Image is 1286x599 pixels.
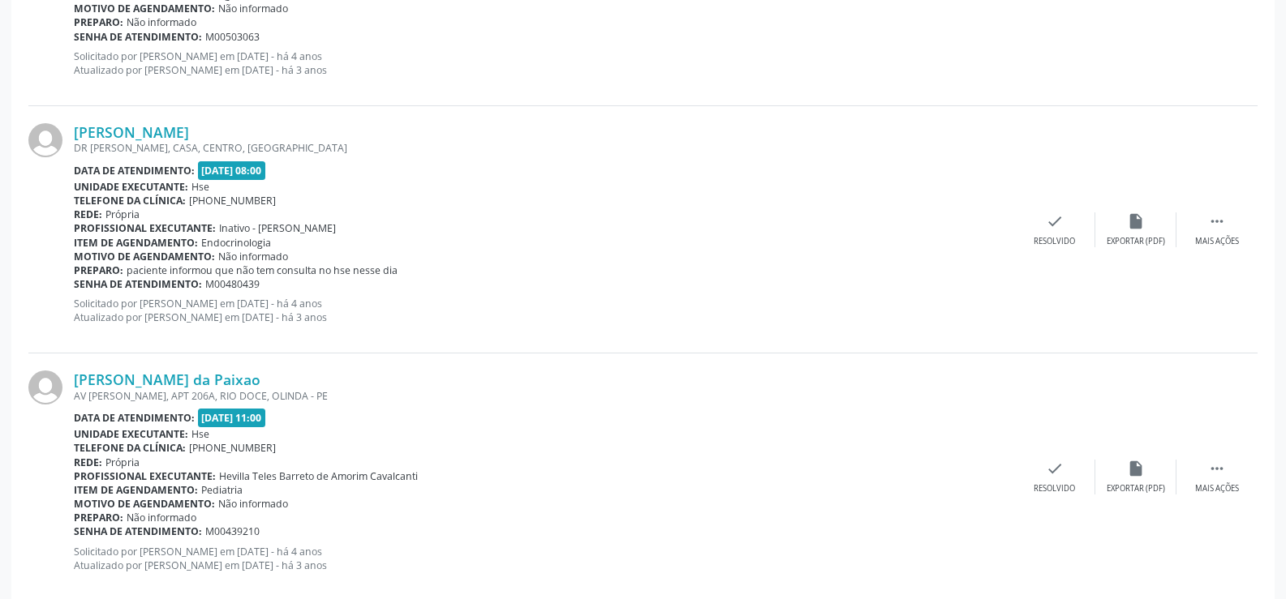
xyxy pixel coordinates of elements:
b: Rede: [74,208,102,221]
span: paciente informou que não tem consulta no hse nesse dia [127,263,398,277]
span: Hse [191,180,209,194]
b: Profissional executante: [74,221,216,235]
span: Não informado [218,2,288,15]
span: Hevilla Teles Barreto de Amorim Cavalcanti [219,469,418,483]
b: Rede: [74,456,102,469]
span: [DATE] 11:00 [198,409,266,427]
span: Própria [105,456,140,469]
b: Unidade executante: [74,427,188,441]
b: Preparo: [74,511,123,524]
div: Mais ações [1195,483,1239,494]
div: Exportar (PDF) [1107,483,1165,494]
i: insert_drive_file [1127,212,1145,230]
b: Preparo: [74,15,123,29]
div: Resolvido [1034,483,1075,494]
span: Não informado [218,497,288,511]
b: Item de agendamento: [74,236,198,250]
span: Endocrinologia [201,236,271,250]
span: Inativo - [PERSON_NAME] [219,221,336,235]
b: Motivo de agendamento: [74,2,215,15]
p: Solicitado por [PERSON_NAME] em [DATE] - há 4 anos Atualizado por [PERSON_NAME] em [DATE] - há 3 ... [74,49,1014,77]
b: Telefone da clínica: [74,441,186,455]
i:  [1208,212,1226,230]
span: [PHONE_NUMBER] [189,441,276,455]
i: check [1046,212,1064,230]
span: M00480439 [205,277,260,291]
b: Senha de atendimento: [74,524,202,538]
span: Não informado [127,15,196,29]
b: Senha de atendimento: [74,30,202,44]
div: Exportar (PDF) [1107,236,1165,247]
span: Própria [105,208,140,221]
span: M00503063 [205,30,260,44]
i: check [1046,460,1064,477]
img: img [28,123,62,157]
b: Data de atendimento: [74,411,195,425]
img: img [28,370,62,404]
span: Hse [191,427,209,441]
b: Preparo: [74,263,123,277]
a: [PERSON_NAME] da Paixao [74,370,260,388]
p: Solicitado por [PERSON_NAME] em [DATE] - há 4 anos Atualizado por [PERSON_NAME] em [DATE] - há 3 ... [74,297,1014,324]
div: DR [PERSON_NAME], CASA, CENTRO, [GEOGRAPHIC_DATA] [74,141,1014,155]
b: Motivo de agendamento: [74,250,215,263]
i: insert_drive_file [1127,460,1145,477]
span: [PHONE_NUMBER] [189,194,276,208]
b: Senha de atendimento: [74,277,202,291]
span: Não informado [127,511,196,524]
span: [DATE] 08:00 [198,161,266,180]
b: Data de atendimento: [74,164,195,178]
b: Item de agendamento: [74,483,198,497]
b: Unidade executante: [74,180,188,194]
span: M00439210 [205,524,260,538]
b: Telefone da clínica: [74,194,186,208]
span: Não informado [218,250,288,263]
div: Mais ações [1195,236,1239,247]
div: Resolvido [1034,236,1075,247]
div: AV [PERSON_NAME], APT 206A, RIO DOCE, OLINDA - PE [74,389,1014,403]
i:  [1208,460,1226,477]
b: Motivo de agendamento: [74,497,215,511]
p: Solicitado por [PERSON_NAME] em [DATE] - há 4 anos Atualizado por [PERSON_NAME] em [DATE] - há 3 ... [74,545,1014,572]
a: [PERSON_NAME] [74,123,189,141]
b: Profissional executante: [74,469,216,483]
span: Pediatria [201,483,243,497]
